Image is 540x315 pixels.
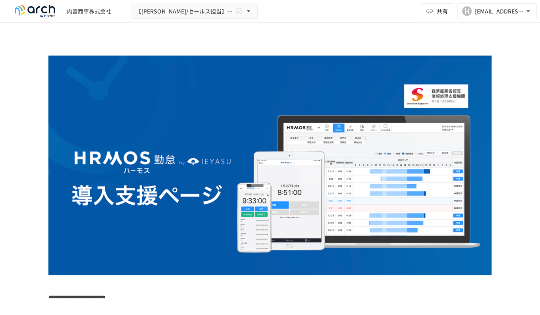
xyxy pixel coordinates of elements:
button: H[EMAIL_ADDRESS][DOMAIN_NAME] [457,3,537,19]
button: 共有 [421,3,454,19]
span: 共有 [437,7,448,15]
button: 【[PERSON_NAME]/セールス担当】内宮商事 株式会社様_導入支援サポート [131,4,258,19]
span: 【[PERSON_NAME]/セールス担当】内宮商事 株式会社様_導入支援サポート [136,6,233,16]
div: 内宮商事株式会社 [67,7,111,15]
img: l0mbyLEhUrASHL3jmzuuxFt4qdie8HDrPVHkIveOjLi [48,56,492,275]
div: H [462,6,472,16]
div: [EMAIL_ADDRESS][DOMAIN_NAME] [475,6,524,16]
img: logo-default@2x-9cf2c760.svg [10,5,60,17]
